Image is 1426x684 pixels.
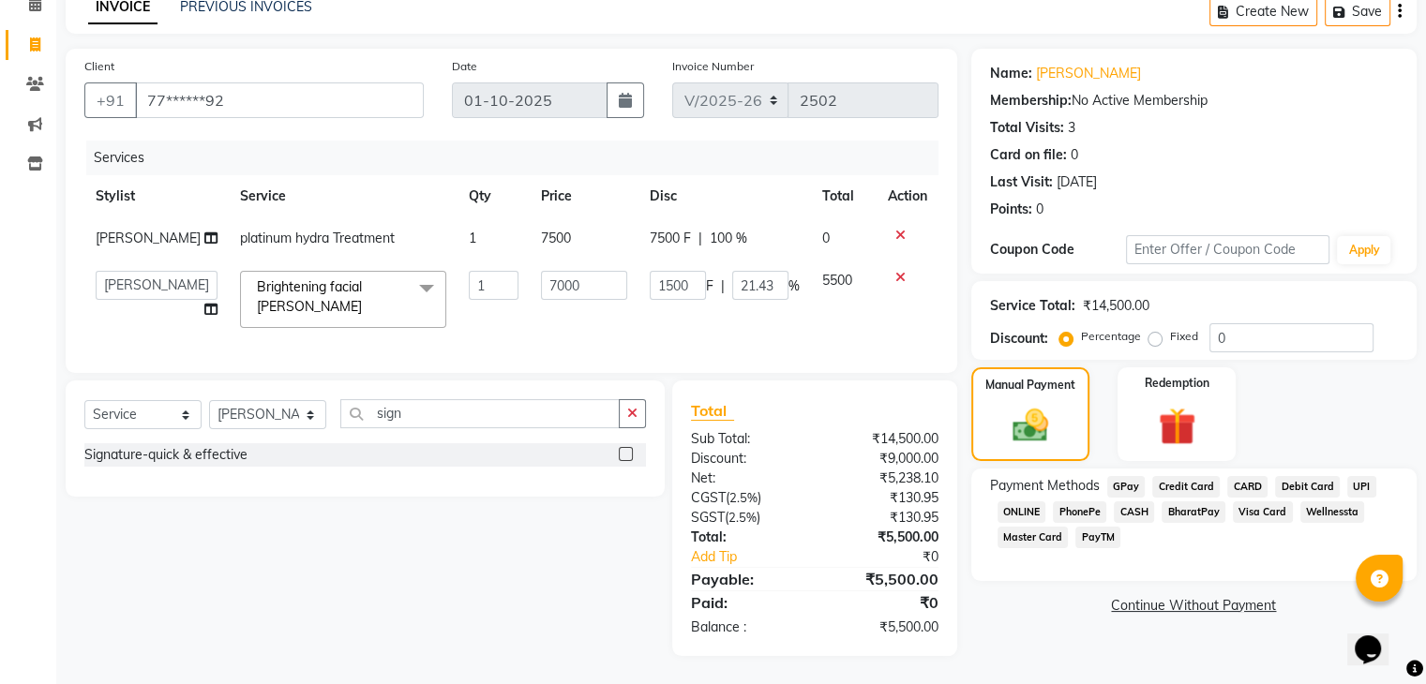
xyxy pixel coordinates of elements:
[84,445,248,465] div: Signature-quick & effective
[1036,64,1141,83] a: [PERSON_NAME]
[998,527,1069,548] span: Master Card
[257,278,362,315] span: Brightening facial [PERSON_NAME]
[815,429,953,449] div: ₹14,500.00
[990,329,1048,349] div: Discount:
[229,175,458,217] th: Service
[86,141,953,175] div: Services
[1275,476,1340,498] span: Debit Card
[1347,609,1407,665] iframe: chat widget
[706,276,713,296] span: F
[990,64,1032,83] div: Name:
[677,591,815,614] div: Paid:
[677,468,815,488] div: Net:
[788,276,800,296] span: %
[975,596,1413,616] a: Continue Without Payment
[458,175,531,217] th: Qty
[1075,527,1120,548] span: PayTM
[990,91,1398,111] div: No Active Membership
[710,229,747,248] span: 100 %
[1068,118,1075,138] div: 3
[638,175,811,217] th: Disc
[135,82,424,118] input: Search by Name/Mobile/Email/Code
[677,429,815,449] div: Sub Total:
[1001,405,1059,446] img: _cash.svg
[815,591,953,614] div: ₹0
[677,508,815,528] div: ( )
[691,489,726,506] span: CGST
[340,399,620,428] input: Search or Scan
[1227,476,1268,498] span: CARD
[1071,145,1078,165] div: 0
[815,508,953,528] div: ₹130.95
[990,296,1075,316] div: Service Total:
[877,175,938,217] th: Action
[1081,328,1141,345] label: Percentage
[815,488,953,508] div: ₹130.95
[1036,200,1043,219] div: 0
[677,617,815,637] div: Balance :
[650,229,691,248] span: 7500 F
[990,476,1100,496] span: Payment Methods
[1347,476,1376,498] span: UPI
[1057,172,1097,192] div: [DATE]
[1126,235,1330,264] input: Enter Offer / Coupon Code
[677,449,815,468] div: Discount:
[837,547,952,567] div: ₹0
[728,510,757,525] span: 2.5%
[990,118,1064,138] div: Total Visits:
[698,229,702,248] span: |
[990,91,1072,111] div: Membership:
[469,230,476,246] span: 1
[677,547,837,567] a: Add Tip
[530,175,638,217] th: Price
[1233,501,1293,523] span: Visa Card
[1083,296,1149,316] div: ₹14,500.00
[672,58,754,75] label: Invoice Number
[990,145,1067,165] div: Card on file:
[1300,501,1365,523] span: Wellnessta
[985,377,1075,394] label: Manual Payment
[84,175,229,217] th: Stylist
[990,200,1032,219] div: Points:
[815,617,953,637] div: ₹5,500.00
[452,58,477,75] label: Date
[822,272,852,289] span: 5500
[691,401,734,421] span: Total
[815,468,953,488] div: ₹5,238.10
[691,509,725,526] span: SGST
[1053,501,1106,523] span: PhonePe
[990,172,1053,192] div: Last Visit:
[240,230,395,246] span: platinum hydra Treatment
[84,82,137,118] button: +91
[1152,476,1220,498] span: Credit Card
[1107,476,1146,498] span: GPay
[822,230,830,246] span: 0
[677,488,815,508] div: ( )
[998,501,1046,523] span: ONLINE
[84,58,114,75] label: Client
[1337,236,1390,264] button: Apply
[815,528,953,547] div: ₹5,500.00
[1145,375,1209,392] label: Redemption
[721,276,725,296] span: |
[541,230,571,246] span: 7500
[96,230,201,246] span: [PERSON_NAME]
[815,449,953,468] div: ₹9,000.00
[815,568,953,590] div: ₹5,500.00
[362,298,370,315] a: x
[677,568,815,590] div: Payable:
[1114,501,1154,523] span: CASH
[990,240,1126,260] div: Coupon Code
[729,490,758,505] span: 2.5%
[1147,403,1208,450] img: _gift.svg
[1162,501,1225,523] span: BharatPay
[677,528,815,547] div: Total:
[1170,328,1198,345] label: Fixed
[811,175,877,217] th: Total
